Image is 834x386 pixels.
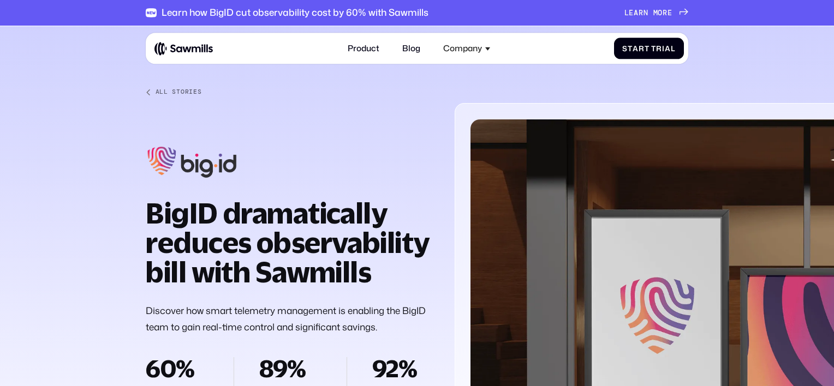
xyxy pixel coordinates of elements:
[342,37,386,59] a: Product
[651,44,656,53] span: T
[146,88,434,96] a: All Stories
[645,44,650,53] span: t
[668,9,672,17] span: e
[443,44,482,53] div: Company
[437,37,497,59] div: Company
[665,44,671,53] span: a
[656,44,662,53] span: r
[162,7,428,19] div: Learn how BigID cut observability cost by 60% with Sawmills
[614,38,684,59] a: StartTrial
[624,9,629,17] span: L
[633,44,639,53] span: a
[146,303,434,336] p: Discover how smart telemetry management is enabling the BigID team to gain real-time control and ...
[156,88,202,96] div: All Stories
[644,9,648,17] span: n
[629,9,634,17] span: e
[624,9,688,17] a: Learnmore
[372,357,435,381] h2: 92%
[634,9,639,17] span: a
[259,357,322,381] h2: 89%
[639,44,645,53] span: r
[146,196,429,288] strong: BigID dramatically reduces observability bill with Sawmills
[622,44,628,53] span: S
[639,9,644,17] span: r
[663,9,668,17] span: r
[671,44,676,53] span: l
[146,357,208,381] h2: 60%
[653,9,658,17] span: m
[396,37,427,59] a: Blog
[658,9,663,17] span: o
[628,44,633,53] span: t
[662,44,665,53] span: i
